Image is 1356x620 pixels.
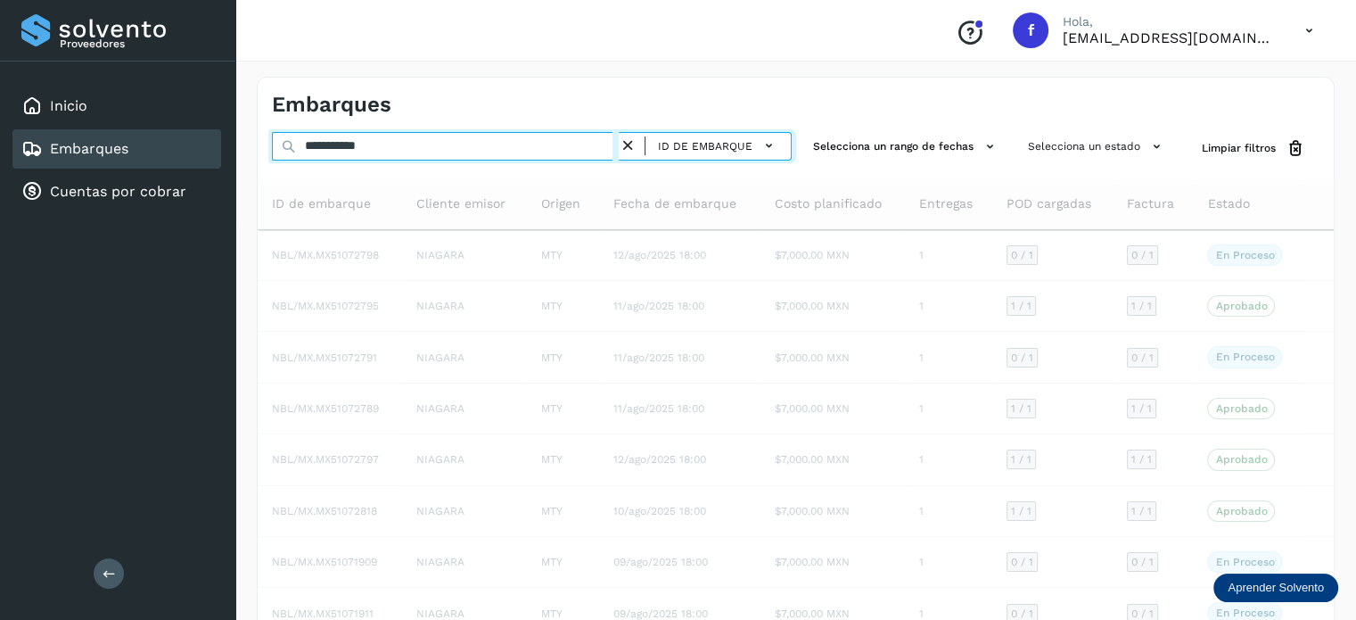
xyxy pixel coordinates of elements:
span: NBL/MX.MX51072818 [272,505,377,517]
a: Inicio [50,97,87,114]
div: Embarques [12,129,221,169]
button: Limpiar filtros [1188,132,1319,165]
td: MTY [527,486,599,537]
div: Aprender Solvento [1213,574,1338,602]
p: Aprobado [1215,402,1267,415]
td: MTY [527,384,599,434]
span: NBL/MX.MX51071909 [272,556,377,568]
span: 0 / 1 [1011,352,1033,363]
p: Aprobado [1215,300,1267,312]
td: MTY [527,332,599,383]
span: 0 / 1 [1011,250,1033,260]
span: 11/ago/2025 18:00 [613,300,704,312]
span: Estado [1207,194,1249,213]
span: NBL/MX.MX51072795 [272,300,379,312]
td: $7,000.00 MXN [760,332,905,383]
span: NBL/MX.MX51071911 [272,608,374,620]
td: 1 [905,332,992,383]
span: 10/ago/2025 18:00 [613,505,706,517]
td: NIAGARA [402,486,527,537]
p: En proceso [1215,249,1274,261]
td: $7,000.00 MXN [760,384,905,434]
span: Cliente emisor [416,194,505,213]
span: 1 / 1 [1131,506,1152,517]
td: MTY [527,434,599,485]
span: 1 / 1 [1131,403,1152,414]
span: ID de embarque [272,194,371,213]
td: 1 [905,281,992,332]
div: Inicio [12,87,221,126]
span: 1 / 1 [1131,454,1152,465]
span: NBL/MX.MX51072797 [272,453,379,466]
div: Cuentas por cobrar [12,172,221,211]
td: 1 [905,230,992,281]
span: Limpiar filtros [1202,140,1276,156]
span: 1 / 1 [1011,403,1031,414]
td: 1 [905,434,992,485]
td: NIAGARA [402,384,527,434]
td: MTY [527,537,599,588]
span: 0 / 1 [1131,352,1154,363]
h4: Embarques [272,92,391,118]
span: 12/ago/2025 18:00 [613,249,706,261]
button: Selecciona un rango de fechas [806,132,1007,161]
p: Aprobado [1215,505,1267,517]
td: $7,000.00 MXN [760,434,905,485]
span: Entregas [919,194,973,213]
p: En proceso [1215,607,1274,619]
span: 1 / 1 [1011,301,1031,311]
p: Proveedores [60,37,214,50]
td: $7,000.00 MXN [760,537,905,588]
span: POD cargadas [1007,194,1091,213]
td: $7,000.00 MXN [760,281,905,332]
td: MTY [527,281,599,332]
td: 1 [905,537,992,588]
span: 1 / 1 [1131,301,1152,311]
span: NBL/MX.MX51072789 [272,402,379,415]
p: En proceso [1215,351,1274,363]
span: Costo planificado [775,194,882,213]
span: 11/ago/2025 18:00 [613,351,704,364]
span: Factura [1127,194,1174,213]
span: 0 / 1 [1011,557,1033,567]
button: Selecciona un estado [1021,132,1173,161]
span: 1 / 1 [1011,454,1031,465]
td: NIAGARA [402,281,527,332]
span: Origen [541,194,580,213]
td: $7,000.00 MXN [760,230,905,281]
span: Fecha de embarque [613,194,736,213]
button: ID de embarque [653,133,784,159]
span: 0 / 1 [1131,250,1154,260]
td: NIAGARA [402,434,527,485]
p: Aprobado [1215,453,1267,466]
p: Hola, [1063,14,1277,29]
a: Embarques [50,140,128,157]
a: Cuentas por cobrar [50,183,186,200]
span: ID de embarque [658,138,752,154]
td: NIAGARA [402,332,527,383]
span: 09/ago/2025 18:00 [613,556,708,568]
span: 0 / 1 [1131,608,1154,619]
span: 1 / 1 [1011,506,1031,517]
td: NIAGARA [402,230,527,281]
span: NBL/MX.MX51072791 [272,351,377,364]
td: MTY [527,230,599,281]
p: Aprender Solvento [1228,581,1324,595]
p: En proceso [1215,556,1274,568]
p: facturacion@wht-transport.com [1063,29,1277,46]
span: NBL/MX.MX51072798 [272,249,379,261]
span: 11/ago/2025 18:00 [613,402,704,415]
span: 0 / 1 [1131,557,1154,567]
span: 0 / 1 [1011,608,1033,619]
td: 1 [905,486,992,537]
td: NIAGARA [402,537,527,588]
td: $7,000.00 MXN [760,486,905,537]
span: 12/ago/2025 18:00 [613,453,706,466]
span: 09/ago/2025 18:00 [613,608,708,620]
td: 1 [905,384,992,434]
